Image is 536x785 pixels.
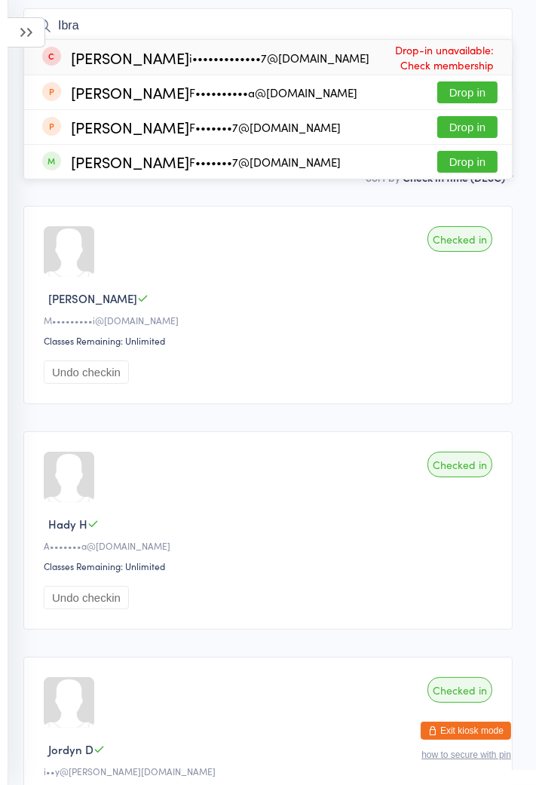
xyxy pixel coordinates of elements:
[189,121,341,133] div: F•••••••7@[DOMAIN_NAME]
[48,741,93,757] span: Jordyn D
[427,677,492,703] div: Checked in
[44,586,129,609] button: Undo checkin
[437,151,498,173] button: Drop in
[427,452,492,477] div: Checked in
[48,290,137,306] span: [PERSON_NAME]
[421,722,511,740] button: Exit kiosk mode
[44,765,497,777] div: i••y@[PERSON_NAME][DOMAIN_NAME]
[427,226,492,252] div: Checked in
[44,360,129,384] button: Undo checkin
[189,156,341,168] div: F•••••••7@[DOMAIN_NAME]
[369,38,498,76] span: Drop-in unavailable: Check membership
[48,516,87,532] span: Hady H
[44,334,497,347] div: Classes Remaining: Unlimited
[23,8,513,43] input: Search
[44,314,497,327] div: M•••••••••i@[DOMAIN_NAME]
[437,81,498,103] button: Drop in
[71,86,357,99] div: [PERSON_NAME]
[71,121,341,133] div: [PERSON_NAME]
[437,116,498,138] button: Drop in
[421,750,511,760] button: how to secure with pin
[44,560,497,572] div: Classes Remaining: Unlimited
[189,87,357,99] div: F••••••••••a@[DOMAIN_NAME]
[71,155,341,168] div: [PERSON_NAME]
[44,539,497,552] div: A•••••••a@[DOMAIN_NAME]
[71,51,369,64] div: [PERSON_NAME]
[189,52,369,64] div: i•••••••••••••7@[DOMAIN_NAME]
